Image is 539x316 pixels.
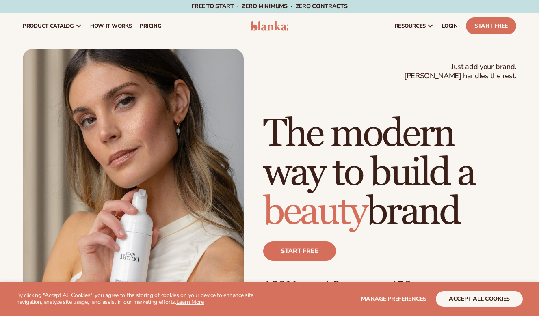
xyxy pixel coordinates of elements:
span: pricing [140,23,161,29]
button: accept all cookies [436,291,523,307]
span: How It Works [90,23,132,29]
a: product catalog [19,13,86,39]
p: 100K+ [263,277,305,295]
p: By clicking "Accept All Cookies", you agree to the storing of cookies on your device to enhance s... [16,292,262,306]
p: 450+ [389,277,450,295]
a: How It Works [86,13,136,39]
span: Free to start · ZERO minimums · ZERO contracts [191,2,347,10]
span: product catalog [23,23,74,29]
span: Manage preferences [361,295,426,303]
img: logo [251,21,289,31]
a: Learn More [176,298,204,306]
a: Start free [263,241,336,261]
h1: The modern way to build a brand [263,115,516,232]
a: resources [391,13,438,39]
span: beauty [263,188,366,236]
a: LOGIN [438,13,462,39]
a: pricing [136,13,165,39]
a: Start Free [466,17,516,34]
span: resources [395,23,426,29]
button: Manage preferences [361,291,426,307]
span: LOGIN [442,23,458,29]
p: 4.9 [321,277,372,295]
span: Just add your brand. [PERSON_NAME] handles the rest. [404,62,516,81]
